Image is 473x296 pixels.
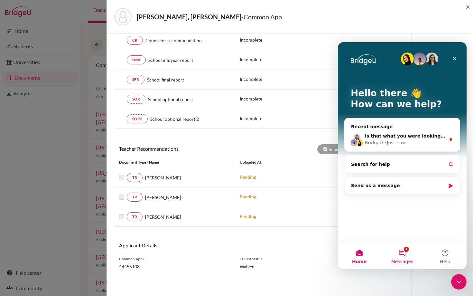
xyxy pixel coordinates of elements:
p: Incomplete [240,36,306,43]
iframe: Intercom live chat [338,42,467,269]
div: Send Teacher Recommendations [317,144,399,154]
button: Close [466,3,470,11]
a: Documents [412,41,473,53]
span: Waived [240,263,302,270]
p: Pending [240,174,327,180]
span: Counselor recommendation [145,37,202,44]
a: SOR2 [127,114,148,123]
span: School optional report 2 [150,116,199,122]
p: Pending [240,213,327,220]
span: Common App ID [119,256,230,262]
p: Pending [240,193,327,200]
h6: Teacher Recommendations [114,146,259,152]
span: [PERSON_NAME] [145,214,181,220]
p: Incomplete [240,95,306,102]
strong: [PERSON_NAME], [PERSON_NAME] [137,13,241,21]
iframe: Intercom live chat [451,274,467,290]
a: SFR [127,75,144,84]
span: 44455108 [119,263,230,270]
a: TR [127,173,143,182]
p: Incomplete [240,56,306,63]
h6: Applicant Details [119,242,254,248]
a: SMR [127,55,146,64]
div: Uploaded at [235,159,331,165]
a: CR [127,36,143,45]
span: × [466,2,470,11]
p: Incomplete [240,115,306,122]
span: - Common App [241,13,282,21]
span: [PERSON_NAME] [145,174,181,181]
span: School midyear report [148,57,193,63]
p: Incomplete [240,76,306,82]
a: TR [127,212,143,221]
span: [PERSON_NAME] [145,194,181,201]
a: SOR [127,95,145,104]
a: TR [127,193,143,202]
span: School final report [147,76,184,83]
span: School optional report [148,96,193,103]
div: Document Type / Name [114,159,235,165]
span: FERPA Status [240,256,302,262]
